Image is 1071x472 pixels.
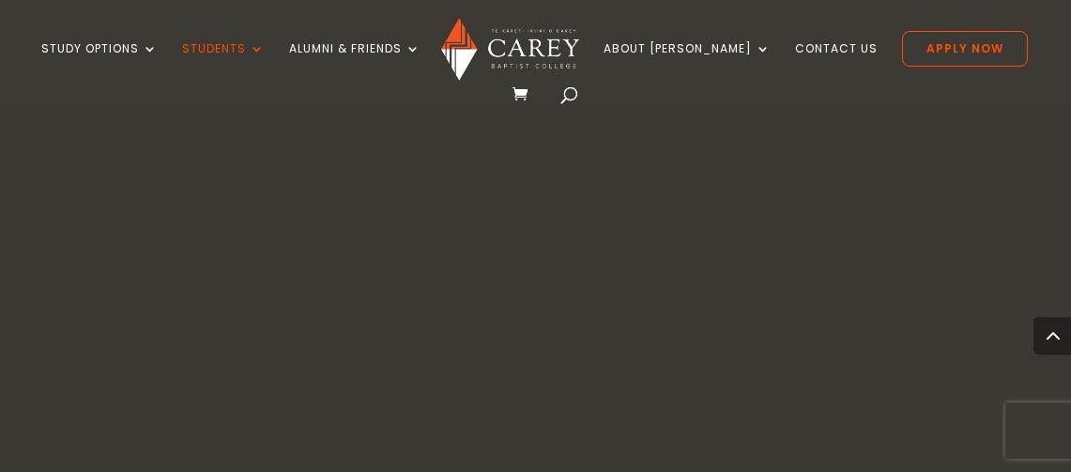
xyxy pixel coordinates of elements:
a: Apply Now [902,31,1028,67]
a: Alumni & Friends [289,42,421,86]
img: Carey Baptist College [441,18,579,81]
a: Study Options [41,42,158,86]
a: About [PERSON_NAME] [604,42,771,86]
a: Students [182,42,265,86]
a: Contact Us [795,42,878,86]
